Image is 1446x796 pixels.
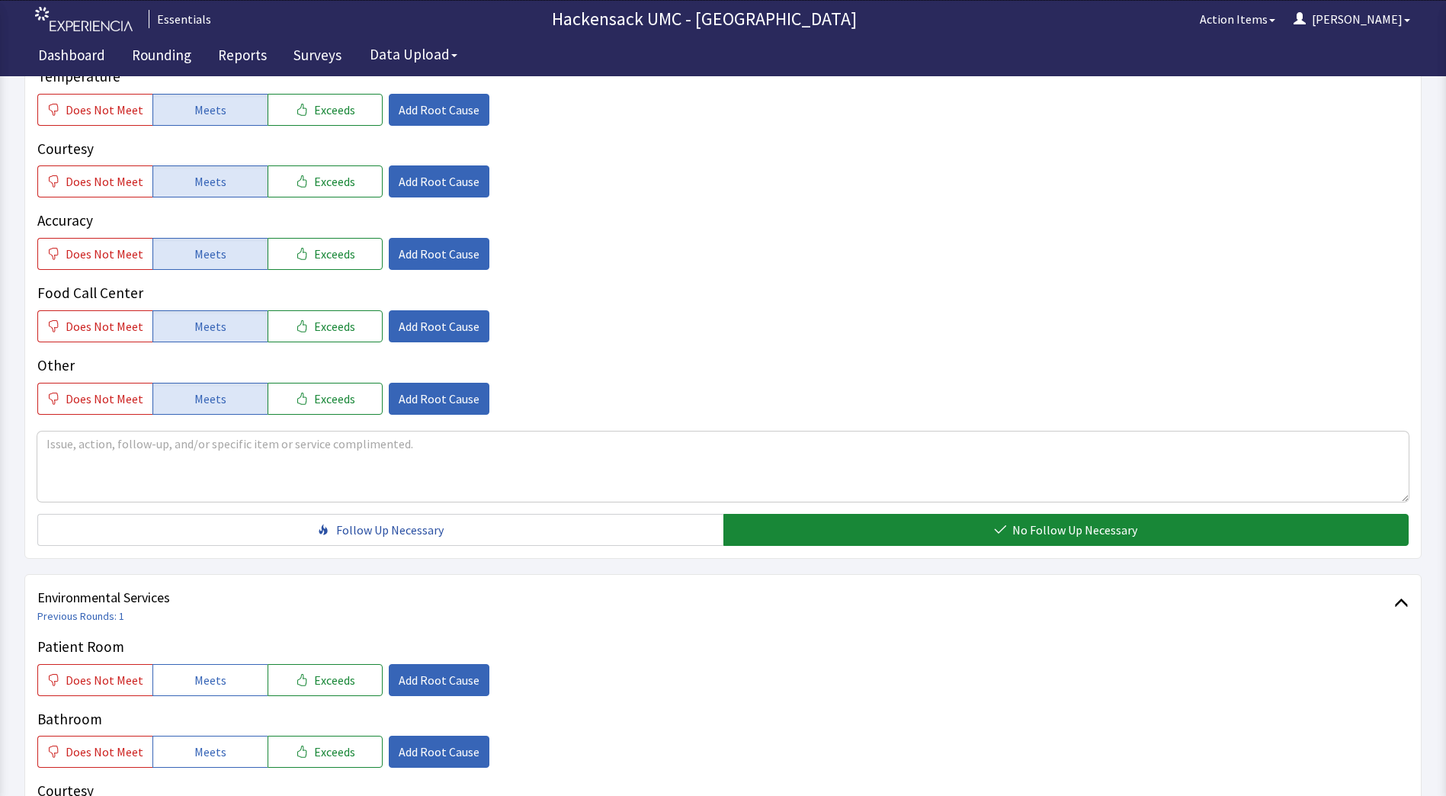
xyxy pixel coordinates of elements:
span: Add Root Cause [399,743,479,761]
button: Meets [152,165,268,197]
span: Meets [194,390,226,408]
button: Does Not Meet [37,238,152,270]
button: Exceeds [268,94,383,126]
p: Temperature [37,66,1409,88]
span: Meets [194,317,226,335]
button: Add Root Cause [389,94,489,126]
span: Exceeds [314,671,355,689]
button: Exceeds [268,383,383,415]
button: [PERSON_NAME] [1284,4,1419,34]
button: Meets [152,310,268,342]
span: Meets [194,671,226,689]
a: Rounding [120,38,203,76]
span: Exceeds [314,743,355,761]
button: Meets [152,664,268,696]
button: Does Not Meet [37,736,152,768]
p: Other [37,355,1409,377]
button: Exceeds [268,165,383,197]
button: Meets [152,238,268,270]
span: Does Not Meet [66,172,143,191]
div: Essentials [149,10,211,28]
span: Exceeds [314,245,355,263]
button: Follow Up Necessary [37,514,723,546]
a: Reports [207,38,278,76]
button: Add Root Cause [389,165,489,197]
button: Exceeds [268,664,383,696]
a: Dashboard [27,38,117,76]
span: Meets [194,101,226,119]
span: Does Not Meet [66,317,143,335]
button: Does Not Meet [37,664,152,696]
span: Does Not Meet [66,101,143,119]
button: Data Upload [361,40,467,69]
button: Add Root Cause [389,383,489,415]
button: Exceeds [268,238,383,270]
span: Add Root Cause [399,172,479,191]
span: Environmental Services [37,587,1394,608]
a: Surveys [282,38,353,76]
span: Meets [194,743,226,761]
p: Courtesy [37,138,1409,160]
span: Add Root Cause [399,671,479,689]
button: Exceeds [268,736,383,768]
button: Does Not Meet [37,94,152,126]
span: Exceeds [314,317,355,335]
span: No Follow Up Necessary [1012,521,1137,539]
p: Food Call Center [37,282,1409,304]
p: Accuracy [37,210,1409,232]
button: Action Items [1191,4,1284,34]
span: Meets [194,172,226,191]
p: Patient Room [37,636,1409,658]
span: Does Not Meet [66,671,143,689]
span: Exceeds [314,390,355,408]
button: Add Root Cause [389,664,489,696]
span: Does Not Meet [66,245,143,263]
img: experiencia_logo.png [35,7,133,32]
span: Follow Up Necessary [336,521,444,539]
span: Add Root Cause [399,101,479,119]
button: No Follow Up Necessary [723,514,1409,546]
button: Meets [152,383,268,415]
span: Does Not Meet [66,743,143,761]
span: Meets [194,245,226,263]
span: Does Not Meet [66,390,143,408]
button: Meets [152,94,268,126]
button: Does Not Meet [37,165,152,197]
span: Add Root Cause [399,390,479,408]
span: Exceeds [314,172,355,191]
p: Hackensack UMC - [GEOGRAPHIC_DATA] [217,7,1191,31]
button: Add Root Cause [389,736,489,768]
span: Add Root Cause [399,245,479,263]
button: Meets [152,736,268,768]
button: Add Root Cause [389,238,489,270]
p: Bathroom [37,708,1409,730]
span: Add Root Cause [399,317,479,335]
a: Previous Rounds: 1 [37,609,124,623]
button: Does Not Meet [37,383,152,415]
button: Exceeds [268,310,383,342]
span: Exceeds [314,101,355,119]
button: Does Not Meet [37,310,152,342]
button: Add Root Cause [389,310,489,342]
